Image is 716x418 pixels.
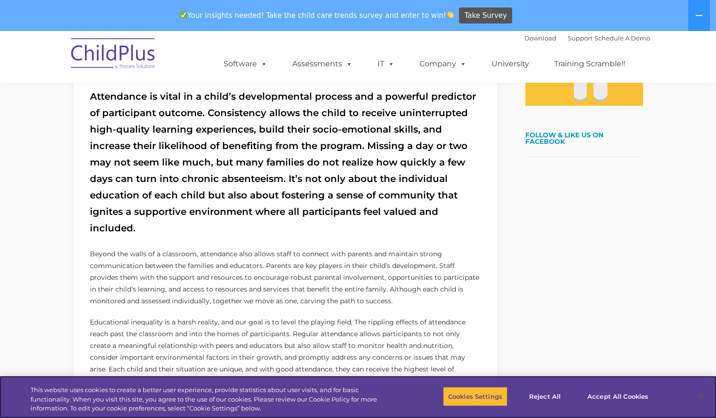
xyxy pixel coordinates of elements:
a: Support [568,34,593,42]
button: Cookies Settings [443,386,507,406]
img: ChildPlus by Procare Solutions [66,32,161,79]
a: Follow & Like Us on Facebook [525,131,603,146]
a: Download [524,34,556,42]
span: Take Survey [465,8,507,24]
a: Take Survey [459,8,512,24]
a: University [482,55,539,73]
img: 👏 [447,11,454,18]
button: Accept All Cookies [582,386,653,406]
a: IT [368,55,404,73]
div: This website uses cookies to create a better user experience, provide statistics about user visit... [31,386,394,413]
span: Your insights needed! Take the child care trends survey and enter to win! [176,6,458,24]
a: Software [214,55,277,73]
button: Close [691,386,711,407]
font: | [524,34,650,42]
h2: Attendance is vital in a child’s developmental process and a powerful predictor of participant ou... [90,88,481,237]
a: Company [410,55,476,73]
a: Training Scramble!! [545,55,635,73]
a: Schedule A Demo [595,34,650,42]
p: Educational inequality is a harsh reality, and our goal is to level the playing field. The rippli... [90,316,481,387]
p: Beyond the walls of a classroom, attendance also allows staff to connect with parents and maintai... [90,248,481,307]
button: Reject All [515,386,574,406]
a: Assessments [283,55,362,73]
img: ✅ [180,11,187,18]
